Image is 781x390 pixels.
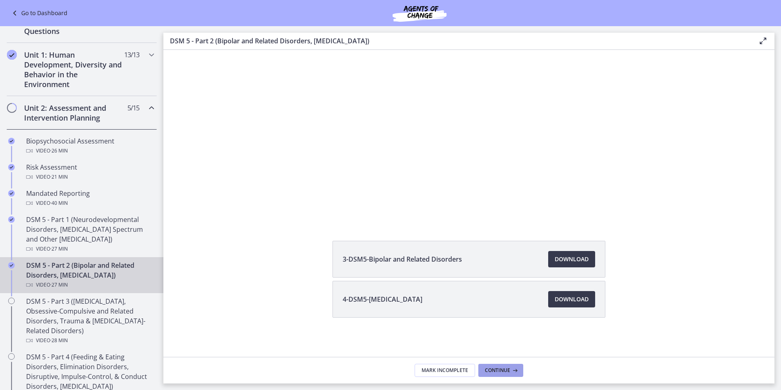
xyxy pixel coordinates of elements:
i: Completed [8,138,15,144]
i: Completed [8,190,15,197]
div: Video [26,146,154,156]
button: Mark Incomplete [415,364,475,377]
h2: Unit 2: Assessment and Intervention Planning [24,103,124,123]
div: Risk Assessment [26,162,154,182]
span: 13 / 13 [124,50,139,60]
span: 3-DSM5-Bipolar and Related Disorders [343,254,462,264]
div: Video [26,244,154,254]
div: Video [26,172,154,182]
div: Video [26,198,154,208]
span: 4-DSM5-[MEDICAL_DATA] [343,294,422,304]
a: Download [548,291,595,307]
span: · 27 min [50,244,68,254]
h3: DSM 5 - Part 2 (Bipolar and Related Disorders, [MEDICAL_DATA]) [170,36,745,46]
img: Agents of Change [370,3,469,23]
i: Completed [7,50,17,60]
button: Continue [478,364,523,377]
span: Download [555,254,589,264]
div: Biopsychosocial Assessment [26,136,154,156]
span: · 27 min [50,280,68,290]
h2: Unit 1: Human Development, Diversity and Behavior in the Environment [24,50,124,89]
span: Mark Incomplete [422,367,468,374]
button: Click for sound [487,9,513,35]
i: Completed [8,216,15,223]
a: Go to Dashboard [10,8,67,18]
div: Mandated Reporting [26,188,154,208]
i: Completed [8,164,15,170]
div: DSM 5 - Part 2 (Bipolar and Related Disorders, [MEDICAL_DATA]) [26,260,154,290]
span: · 21 min [50,172,68,182]
span: · 40 min [50,198,68,208]
div: Video [26,336,154,345]
span: Continue [485,367,510,374]
span: Download [555,294,589,304]
span: 5 / 15 [127,103,139,113]
div: DSM 5 - Part 3 ([MEDICAL_DATA], Obsessive-Compulsive and Related Disorders, Trauma & [MEDICAL_DAT... [26,296,154,345]
div: DSM 5 - Part 1 (Neurodevelopmental Disorders, [MEDICAL_DATA] Spectrum and Other [MEDICAL_DATA]) [26,215,154,254]
a: Download [548,251,595,267]
span: · 28 min [50,336,68,345]
div: Video [26,280,154,290]
span: · 26 min [50,146,68,156]
i: Completed [8,262,15,269]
